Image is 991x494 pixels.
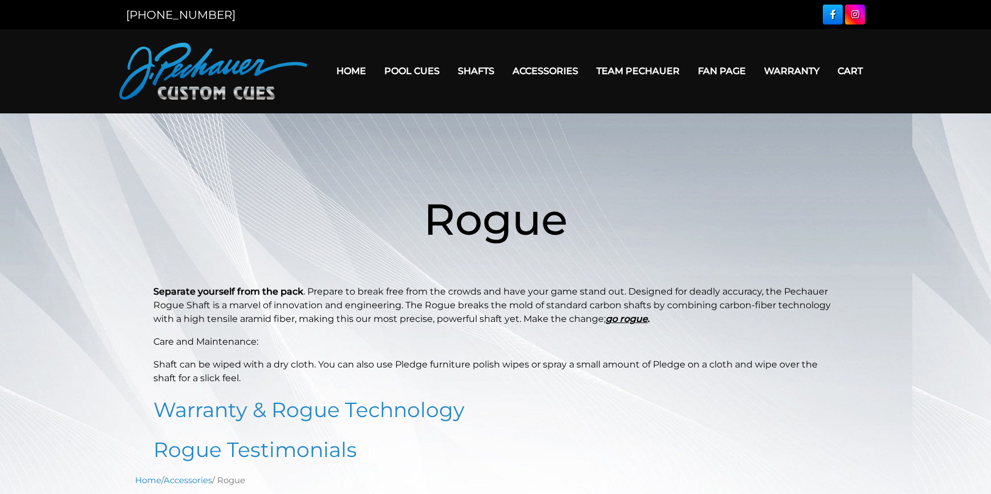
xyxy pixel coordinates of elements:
a: Team Pechauer [587,56,689,85]
span: Rogue [424,193,568,246]
p: . Prepare to break free from the crowds and have your game stand out. Designed for deadly accurac... [153,285,838,326]
u: go rogue [606,313,648,324]
nav: Breadcrumb [135,474,856,487]
strong: . [606,313,650,324]
strong: Separate yourself from the pack [153,286,303,297]
img: Pechauer Custom Cues [119,43,307,100]
p: Shaft can be wiped with a dry cloth. You can also use Pledge furniture polish wipes or spray a sm... [153,358,838,385]
a: Accessories [164,475,212,485]
p: Care and Maintenance: [153,335,838,349]
a: Home [135,475,161,485]
a: Home [327,56,375,85]
a: Fan Page [689,56,755,85]
a: Accessories [503,56,587,85]
a: Cart [828,56,872,85]
a: Warranty & Rogue Technology [153,397,465,422]
a: Warranty [755,56,828,85]
a: [PHONE_NUMBER] [126,8,235,22]
a: Shafts [449,56,503,85]
a: Rogue Testimonials [153,437,357,462]
a: Pool Cues [375,56,449,85]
